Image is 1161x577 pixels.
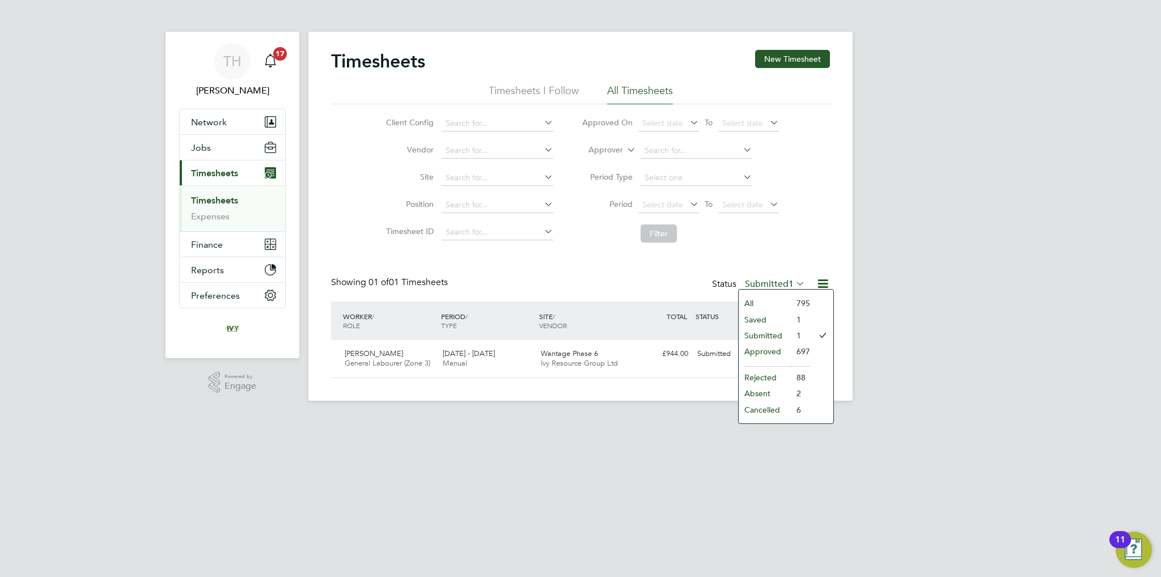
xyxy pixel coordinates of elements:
span: Select date [722,200,763,210]
span: ROLE [343,321,360,330]
span: [DATE] - [DATE] [443,349,495,358]
span: VENDOR [539,321,567,330]
div: STATUS [693,306,752,326]
span: Reports [191,265,224,275]
a: Expenses [191,211,230,222]
span: 01 Timesheets [368,277,448,288]
span: / [372,312,374,321]
span: Finance [191,239,223,250]
span: TH [223,54,241,69]
li: All [739,295,791,311]
span: Wantage Phase 6 [541,349,598,358]
li: 88 [791,370,810,385]
span: 17 [273,47,287,61]
span: Select date [642,118,683,128]
span: To [701,197,716,211]
label: Vendor [383,145,434,155]
span: To [701,115,716,130]
h2: Timesheets [331,50,425,73]
a: 17 [259,43,282,79]
span: [PERSON_NAME] [345,349,403,358]
span: / [553,312,555,321]
nav: Main navigation [166,32,299,358]
button: Finance [180,232,285,257]
li: 1 [791,328,810,343]
input: Search for... [442,170,553,186]
li: Submitted [739,328,791,343]
div: SITE [536,306,634,336]
li: Absent [739,385,791,401]
li: Approved [739,343,791,359]
span: Timesheets [191,168,238,179]
button: Timesheets [180,160,285,185]
li: Rejected [739,370,791,385]
button: Jobs [180,135,285,160]
label: Approver [572,145,623,156]
div: £944.00 [634,345,693,363]
button: Network [180,109,285,134]
div: Timesheets [180,185,285,231]
button: Filter [641,224,677,243]
div: Submitted [693,345,752,363]
input: Search for... [442,197,553,213]
span: TYPE [441,321,457,330]
span: / [465,312,468,321]
span: Select date [722,118,763,128]
input: Search for... [641,143,752,159]
li: Cancelled [739,402,791,418]
input: Select one [641,170,752,186]
button: Preferences [180,283,285,308]
button: New Timesheet [755,50,830,68]
span: Preferences [191,290,240,301]
span: Ivy Resource Group Ltd [541,358,618,368]
label: Timesheet ID [383,226,434,236]
label: Site [383,172,434,182]
span: Powered by [224,372,256,381]
span: 01 of [368,277,389,288]
span: Manual [443,358,467,368]
label: Period Type [582,172,633,182]
span: General Labourer (Zone 3) [345,358,430,368]
label: Period [582,199,633,209]
li: 6 [791,402,810,418]
label: Client Config [383,117,434,128]
label: Position [383,199,434,209]
label: Submitted [745,278,805,290]
a: Powered byEngage [209,372,257,393]
span: 1 [789,278,794,290]
div: Status [712,277,807,292]
a: Timesheets [191,195,238,206]
span: TOTAL [667,312,687,321]
span: Select date [642,200,683,210]
button: Reports [180,257,285,282]
div: Showing [331,277,450,288]
span: Tom Harvey [179,84,286,97]
li: 697 [791,343,810,359]
li: Timesheets I Follow [489,84,579,104]
input: Search for... [442,116,553,131]
span: Engage [224,381,256,391]
span: Network [191,117,227,128]
div: PERIOD [438,306,536,336]
div: 11 [1115,540,1125,554]
img: ivyresourcegroup-logo-retina.png [223,320,241,338]
input: Search for... [442,224,553,240]
li: 1 [791,312,810,328]
input: Search for... [442,143,553,159]
a: TH[PERSON_NAME] [179,43,286,97]
a: Go to home page [179,320,286,338]
span: Jobs [191,142,211,153]
button: Open Resource Center, 11 new notifications [1116,532,1152,568]
li: All Timesheets [607,84,673,104]
li: 795 [791,295,810,311]
li: Saved [739,312,791,328]
label: Approved On [582,117,633,128]
li: 2 [791,385,810,401]
div: WORKER [340,306,438,336]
